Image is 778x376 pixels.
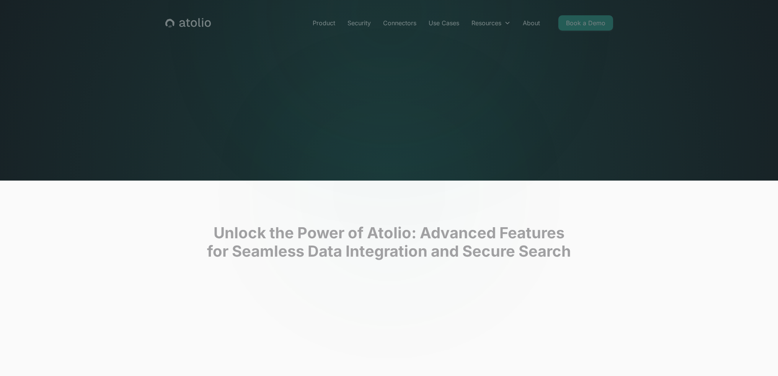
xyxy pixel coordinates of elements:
[558,15,613,31] a: Book a Demo
[144,224,634,260] h2: Unlock the Power of Atolio: Advanced Features for Seamless Data Integration and Secure Search
[165,18,211,28] a: home
[471,18,501,28] div: Resources
[377,15,422,31] a: Connectors
[341,15,377,31] a: Security
[465,15,517,31] div: Resources
[307,15,341,31] a: Product
[422,15,465,31] a: Use Cases
[517,15,546,31] a: About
